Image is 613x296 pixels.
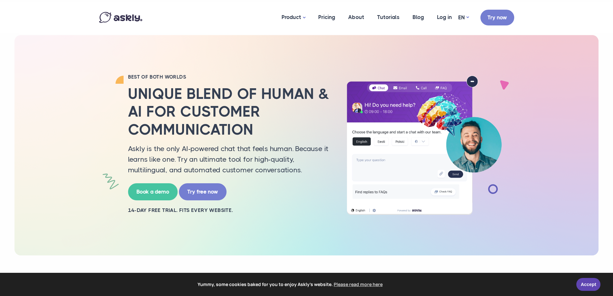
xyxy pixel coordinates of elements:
a: Tutorials [371,2,406,33]
h2: BEST OF BOTH WORLDS [128,74,331,80]
img: Askly [99,12,142,23]
a: Blog [406,2,431,33]
a: learn more about cookies [333,280,384,289]
a: About [342,2,371,33]
a: Book a demo [128,183,178,200]
a: Log in [431,2,458,33]
a: Pricing [312,2,342,33]
p: Askly is the only AI-powered chat that feels human. Because it learns like one. Try an ultimate t... [128,143,331,175]
a: Try now [480,10,514,25]
a: Product [275,2,312,33]
span: Yummy, some cookies baked for you to enjoy Askly's website. [9,280,572,289]
h2: Unique blend of human & AI for customer communication [128,85,331,138]
h2: 14-day free trial. Fits every website. [128,207,331,214]
a: Try free now [179,183,227,200]
img: AI multilingual chat [340,76,508,215]
a: Accept [576,278,600,291]
a: EN [458,13,469,22]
